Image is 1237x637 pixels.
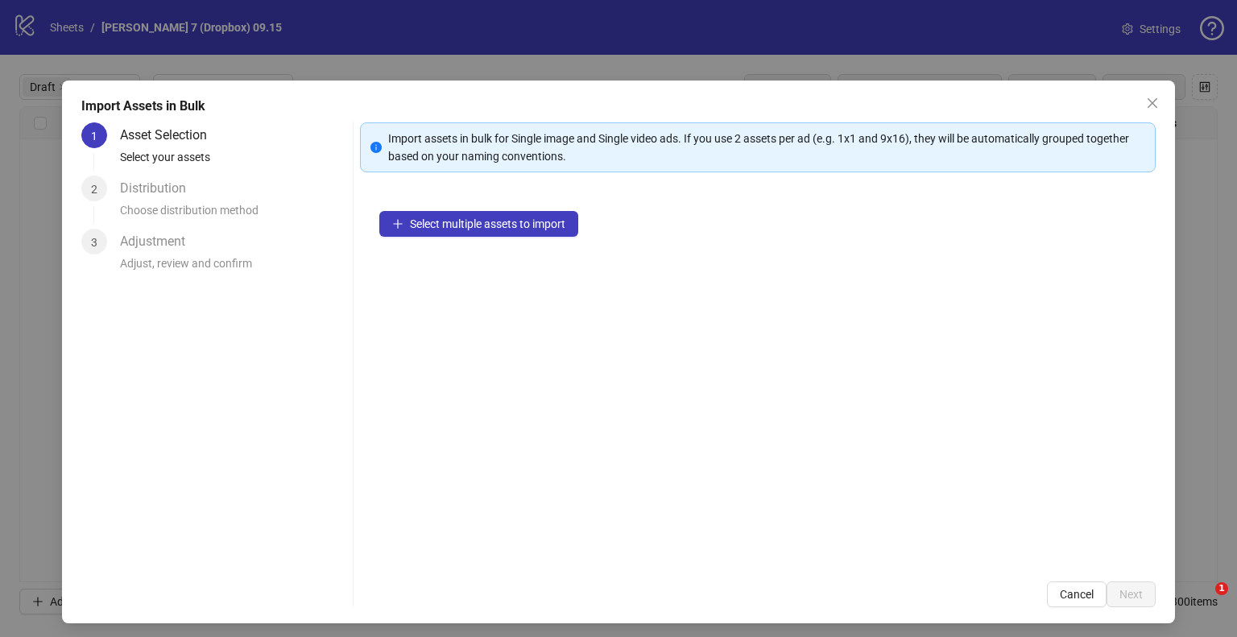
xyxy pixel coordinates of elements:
[91,130,97,143] span: 1
[120,201,346,229] div: Choose distribution method
[120,148,346,176] div: Select your assets
[120,176,199,201] div: Distribution
[91,236,97,249] span: 3
[1182,582,1221,621] iframe: Intercom live chat
[120,229,198,254] div: Adjustment
[1146,97,1159,110] span: close
[1047,581,1107,607] button: Cancel
[120,254,346,282] div: Adjust, review and confirm
[1215,582,1228,595] span: 1
[1060,588,1094,601] span: Cancel
[81,97,1156,116] div: Import Assets in Bulk
[91,183,97,196] span: 2
[370,142,382,153] span: info-circle
[392,218,403,230] span: plus
[410,217,565,230] span: Select multiple assets to import
[379,211,578,237] button: Select multiple assets to import
[388,130,1145,165] div: Import assets in bulk for Single image and Single video ads. If you use 2 assets per ad (e.g. 1x1...
[1107,581,1156,607] button: Next
[1140,90,1165,116] button: Close
[120,122,220,148] div: Asset Selection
